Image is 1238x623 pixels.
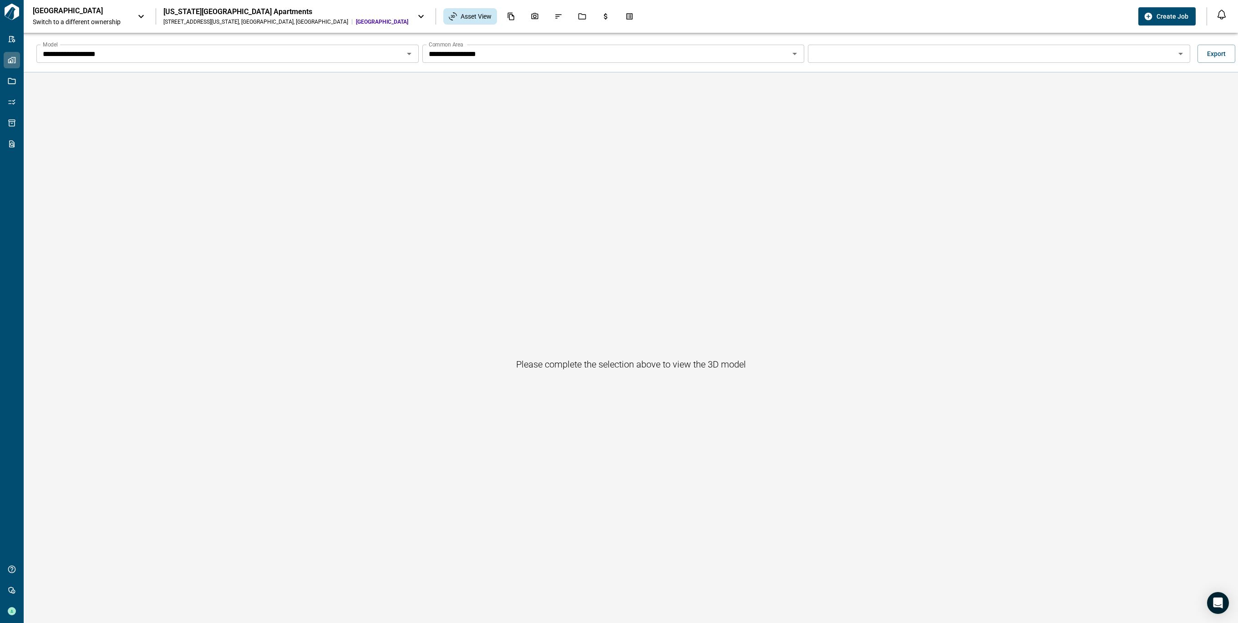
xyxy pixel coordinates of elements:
button: Open [1174,47,1187,60]
div: Issues & Info [549,9,568,24]
span: Asset View [461,12,492,21]
p: [GEOGRAPHIC_DATA] [33,6,115,15]
button: Create Job [1138,7,1196,26]
div: Asset View [443,8,497,25]
div: [US_STATE][GEOGRAPHIC_DATA] Apartments [163,7,408,16]
button: Open [403,47,416,60]
div: Takeoff Center [620,9,639,24]
h6: Please complete the selection above to view the 3D model [516,357,746,372]
button: Open notification feed [1214,7,1229,22]
div: Open Intercom Messenger [1207,592,1229,614]
div: Photos [525,9,544,24]
span: Switch to a different ownership [33,17,128,26]
label: Model [43,41,58,48]
div: Jobs [573,9,592,24]
div: [STREET_ADDRESS][US_STATE] , [GEOGRAPHIC_DATA] , [GEOGRAPHIC_DATA] [163,18,348,26]
div: Documents [502,9,521,24]
span: [GEOGRAPHIC_DATA] [356,18,408,26]
span: Create Job [1157,12,1188,21]
button: Open [788,47,801,60]
div: Budgets [596,9,615,24]
label: Common Area [429,41,463,48]
span: Export [1207,49,1226,58]
button: Export [1197,45,1235,63]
